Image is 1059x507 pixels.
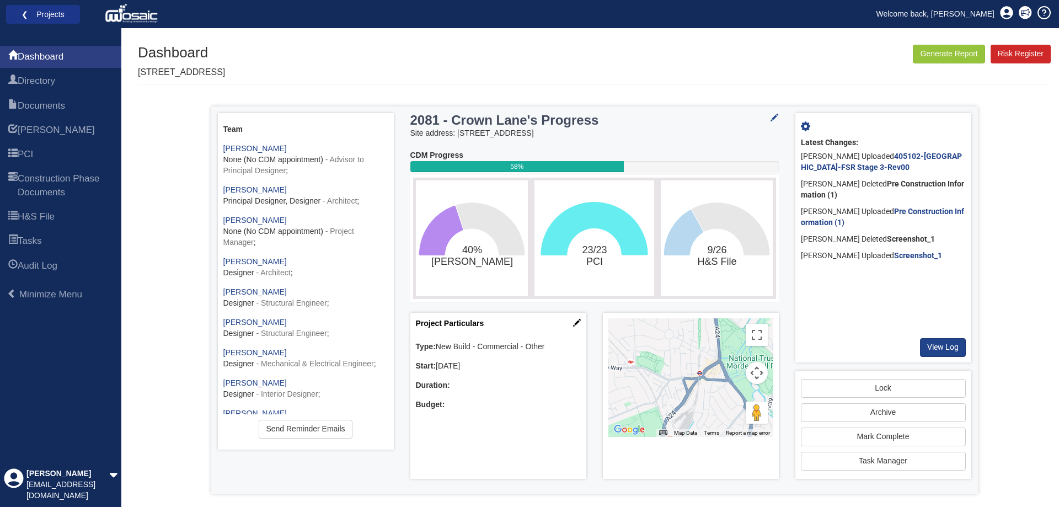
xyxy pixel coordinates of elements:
[8,260,18,273] span: Audit Log
[223,216,287,225] a: [PERSON_NAME]
[603,313,779,479] div: Project Location
[223,287,287,296] a: [PERSON_NAME]
[223,185,388,207] div: ;
[223,144,287,153] a: [PERSON_NAME]
[887,234,935,243] b: Screenshot_1
[746,324,768,346] button: Toggle fullscreen view
[868,6,1003,22] a: Welcome back, [PERSON_NAME]
[801,179,964,199] b: Pre Construction Information (1)
[801,204,966,231] div: [PERSON_NAME] Uploaded
[416,381,450,389] b: Duration:
[223,124,388,135] div: Team
[105,3,161,25] img: logo_white.png
[698,256,737,267] tspan: H&S File
[7,289,17,298] span: Minimize Menu
[801,452,966,471] a: Task Manager
[223,287,388,309] div: ;
[223,329,254,338] span: Designer
[223,348,287,357] a: [PERSON_NAME]
[18,124,95,137] span: HARI
[223,409,287,418] a: [PERSON_NAME]
[18,99,65,113] span: Documents
[223,257,287,266] a: [PERSON_NAME]
[698,244,737,267] text: 9/26
[801,152,962,172] b: 405102-[GEOGRAPHIC_DATA]-FSR Stage 3-Rev00
[801,248,966,264] div: [PERSON_NAME] Uploaded
[26,468,109,479] div: [PERSON_NAME]
[8,51,18,64] span: Dashboard
[416,361,581,372] div: [DATE]
[256,298,327,307] span: - Structural Engineer
[8,235,18,248] span: Tasks
[746,402,768,424] button: Drag Pegman onto the map to open Street View
[223,359,254,368] span: Designer
[223,143,388,177] div: ;
[801,428,966,446] a: Mark Complete
[259,420,352,439] a: Send Reminder Emails
[223,317,388,339] div: ;
[1012,457,1051,499] iframe: Chat
[801,379,966,398] a: Lock
[138,66,225,79] p: [STREET_ADDRESS]
[13,7,73,22] a: ❮ Projects
[801,176,966,204] div: [PERSON_NAME] Deleted
[801,231,966,248] div: [PERSON_NAME] Deleted
[4,468,24,501] div: Profile
[223,155,364,175] span: - Advisor to Principal Designer
[256,329,327,338] span: - Structural Engineer
[223,268,254,277] span: Designer
[223,227,354,247] span: - Project Manager
[726,430,770,436] a: Report a map error
[410,113,715,127] h3: 2081 - Crown Lane's Progress
[431,256,512,268] tspan: [PERSON_NAME]
[18,148,33,161] span: PCI
[894,251,942,260] a: Screenshot_1
[18,234,41,248] span: Tasks
[537,183,651,293] svg: 23/23​PCI
[801,403,966,422] button: Archive
[801,148,966,176] div: [PERSON_NAME] Uploaded
[611,423,648,437] img: Google
[18,172,113,199] span: Construction Phase Documents
[26,479,109,501] div: [EMAIL_ADDRESS][DOMAIN_NAME]
[586,256,603,267] tspan: PCI
[410,150,779,161] div: CDM Progress
[223,348,388,370] div: ;
[223,389,254,398] span: Designer
[8,75,18,88] span: Directory
[223,227,323,236] span: None (No CDM appointment)
[801,207,964,227] a: Pre Construction Information (1)
[416,342,436,351] b: Type:
[416,361,436,370] b: Start:
[323,196,357,205] span: - Architect
[416,341,581,353] div: New Build - Commercial - Other
[8,124,18,137] span: HARI
[8,148,18,162] span: PCI
[256,389,318,398] span: - Interior Designer
[223,318,287,327] a: [PERSON_NAME]
[8,173,18,200] span: Construction Phase Documents
[991,45,1051,63] a: Risk Register
[611,423,648,437] a: Open this area in Google Maps (opens a new window)
[704,430,719,436] a: Terms (opens in new tab)
[223,378,287,387] a: [PERSON_NAME]
[659,429,667,437] button: Keyboard shortcuts
[223,298,254,307] span: Designer
[18,74,55,88] span: Directory
[431,244,512,268] text: 40%
[746,362,768,384] button: Map camera controls
[801,137,966,148] div: Latest Changes:
[8,100,18,113] span: Documents
[582,244,607,267] text: 23/23
[256,359,373,368] span: - Mechanical & Electrical Engineer
[18,50,63,63] span: Dashboard
[920,338,966,357] a: View Log
[223,378,388,400] div: ;
[419,183,525,293] svg: 40%​HARI
[674,429,697,437] button: Map Data
[8,211,18,224] span: H&S File
[223,155,323,164] span: None (No CDM appointment)
[19,289,82,300] span: Minimize Menu
[223,196,321,205] span: Principal Designer, Designer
